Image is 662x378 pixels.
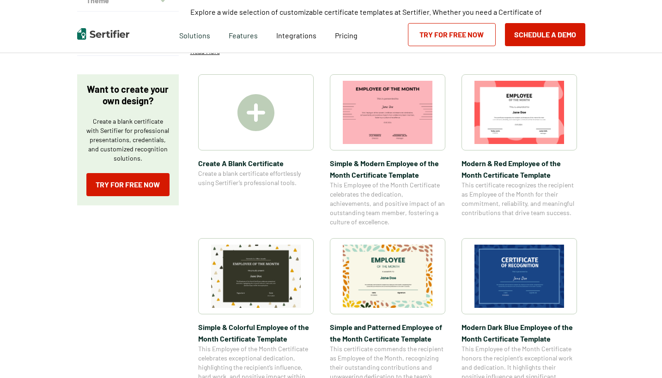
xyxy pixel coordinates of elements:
[474,81,564,144] img: Modern & Red Employee of the Month Certificate Template
[462,157,577,180] span: Modern & Red Employee of the Month Certificate Template
[229,29,258,40] span: Features
[335,31,358,40] span: Pricing
[474,245,564,308] img: Modern Dark Blue Employee of the Month Certificate Template
[330,321,445,344] span: Simple and Patterned Employee of the Month Certificate Template
[179,29,210,40] span: Solutions
[505,23,585,46] button: Schedule a Demo
[77,28,129,40] img: Sertifier | Digital Credentialing Platform
[343,245,432,308] img: Simple and Patterned Employee of the Month Certificate Template
[330,74,445,227] a: Simple & Modern Employee of the Month Certificate TemplateSimple & Modern Employee of the Month C...
[211,245,301,308] img: Simple & Colorful Employee of the Month Certificate Template
[343,81,432,144] img: Simple & Modern Employee of the Month Certificate Template
[330,180,445,227] span: This Employee of the Month Certificate celebrates the dedication, achievements, and positive impa...
[408,23,496,46] a: Try for Free Now
[198,157,314,169] span: Create A Blank Certificate
[462,180,577,217] span: This certificate recognizes the recipient as Employee of the Month for their commitment, reliabil...
[462,74,577,227] a: Modern & Red Employee of the Month Certificate TemplateModern & Red Employee of the Month Certifi...
[77,12,179,34] button: Style
[198,321,314,344] span: Simple & Colorful Employee of the Month Certificate Template
[335,29,358,40] a: Pricing
[86,173,170,196] a: Try for Free Now
[198,169,314,187] span: Create a blank certificate effortlessly using Sertifier’s professional tools.
[276,29,316,40] a: Integrations
[462,321,577,344] span: Modern Dark Blue Employee of the Month Certificate Template
[190,6,585,41] p: Explore a wide selection of customizable certificate templates at Sertifier. Whether you need a C...
[86,117,170,163] p: Create a blank certificate with Sertifier for professional presentations, credentials, and custom...
[86,84,170,107] p: Want to create your own design?
[276,31,316,40] span: Integrations
[330,157,445,180] span: Simple & Modern Employee of the Month Certificate Template
[237,94,274,131] img: Create A Blank Certificate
